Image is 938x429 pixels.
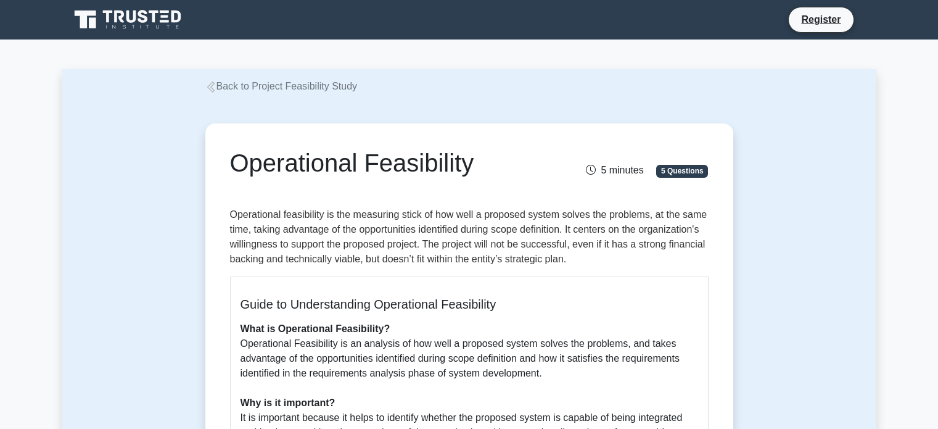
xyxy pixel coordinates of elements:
[794,12,848,27] a: Register
[230,207,709,267] p: Operational feasibility is the measuring stick of how well a proposed system solves the problems,...
[230,148,544,178] h1: Operational Feasibility
[205,81,358,91] a: Back to Project Feasibility Study
[241,398,335,408] b: Why is it important?
[241,297,698,312] h5: Guide to Understanding Operational Feasibility
[656,165,708,177] span: 5 Questions
[586,165,643,175] span: 5 minutes
[241,323,390,334] b: What is Operational Feasibility?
